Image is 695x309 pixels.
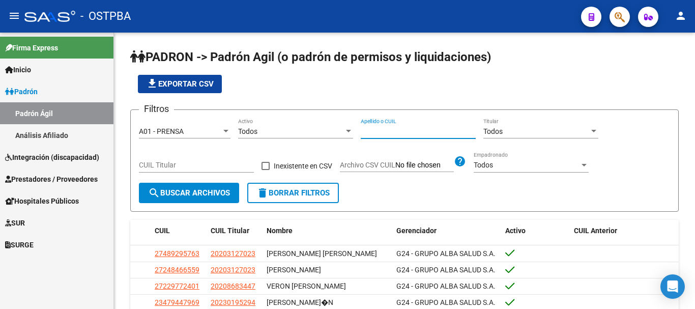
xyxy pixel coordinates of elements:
span: Borrar Filtros [256,188,330,198]
button: Buscar Archivos [139,183,239,203]
span: 20203127023 [211,249,255,258]
mat-icon: help [454,155,466,167]
span: Integración (discapacidad) [5,152,99,163]
span: SURGE [5,239,34,250]
span: SUR [5,217,25,229]
span: 20203127023 [211,266,255,274]
span: VERON [PERSON_NAME] [267,282,346,290]
span: Nombre [267,227,293,235]
span: CUIL [155,227,170,235]
span: Todos [483,127,503,135]
span: Archivo CSV CUIL [340,161,395,169]
span: [PERSON_NAME]�N [267,298,333,306]
datatable-header-cell: CUIL Anterior [570,220,679,242]
span: Buscar Archivos [148,188,230,198]
mat-icon: menu [8,10,20,22]
span: G24 - GRUPO ALBA SALUD S.A. [396,282,496,290]
span: 23479447969 [155,298,199,306]
input: Archivo CSV CUIL [395,161,454,170]
datatable-header-cell: Activo [501,220,570,242]
span: Inicio [5,64,31,75]
mat-icon: person [675,10,687,22]
span: [PERSON_NAME] [PERSON_NAME] [267,249,377,258]
span: CUIL Titular [211,227,249,235]
mat-icon: search [148,187,160,199]
span: - OSTPBA [80,5,131,27]
div: Open Intercom Messenger [660,274,685,299]
span: 27229772401 [155,282,199,290]
span: G24 - GRUPO ALBA SALUD S.A. [396,266,496,274]
span: Activo [505,227,526,235]
mat-icon: file_download [146,77,158,90]
span: Todos [474,161,493,169]
datatable-header-cell: CUIL [151,220,207,242]
span: A01 - PRENSA [139,127,184,135]
span: CUIL Anterior [574,227,617,235]
span: Exportar CSV [146,79,214,89]
span: 20230195294 [211,298,255,306]
span: G24 - GRUPO ALBA SALUD S.A. [396,249,496,258]
button: Exportar CSV [138,75,222,93]
span: Inexistente en CSV [274,160,332,172]
span: Hospitales Públicos [5,195,79,207]
span: 20208683447 [211,282,255,290]
span: Gerenciador [396,227,437,235]
datatable-header-cell: Nombre [263,220,392,242]
datatable-header-cell: CUIL Titular [207,220,263,242]
mat-icon: delete [256,187,269,199]
span: 27248466559 [155,266,199,274]
span: Padrón [5,86,38,97]
button: Borrar Filtros [247,183,339,203]
span: Prestadores / Proveedores [5,174,98,185]
span: Firma Express [5,42,58,53]
span: [PERSON_NAME] [267,266,321,274]
span: PADRON -> Padrón Agil (o padrón de permisos y liquidaciones) [130,50,491,64]
datatable-header-cell: Gerenciador [392,220,502,242]
h3: Filtros [139,102,174,116]
span: 27489295763 [155,249,199,258]
span: G24 - GRUPO ALBA SALUD S.A. [396,298,496,306]
span: Todos [238,127,257,135]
